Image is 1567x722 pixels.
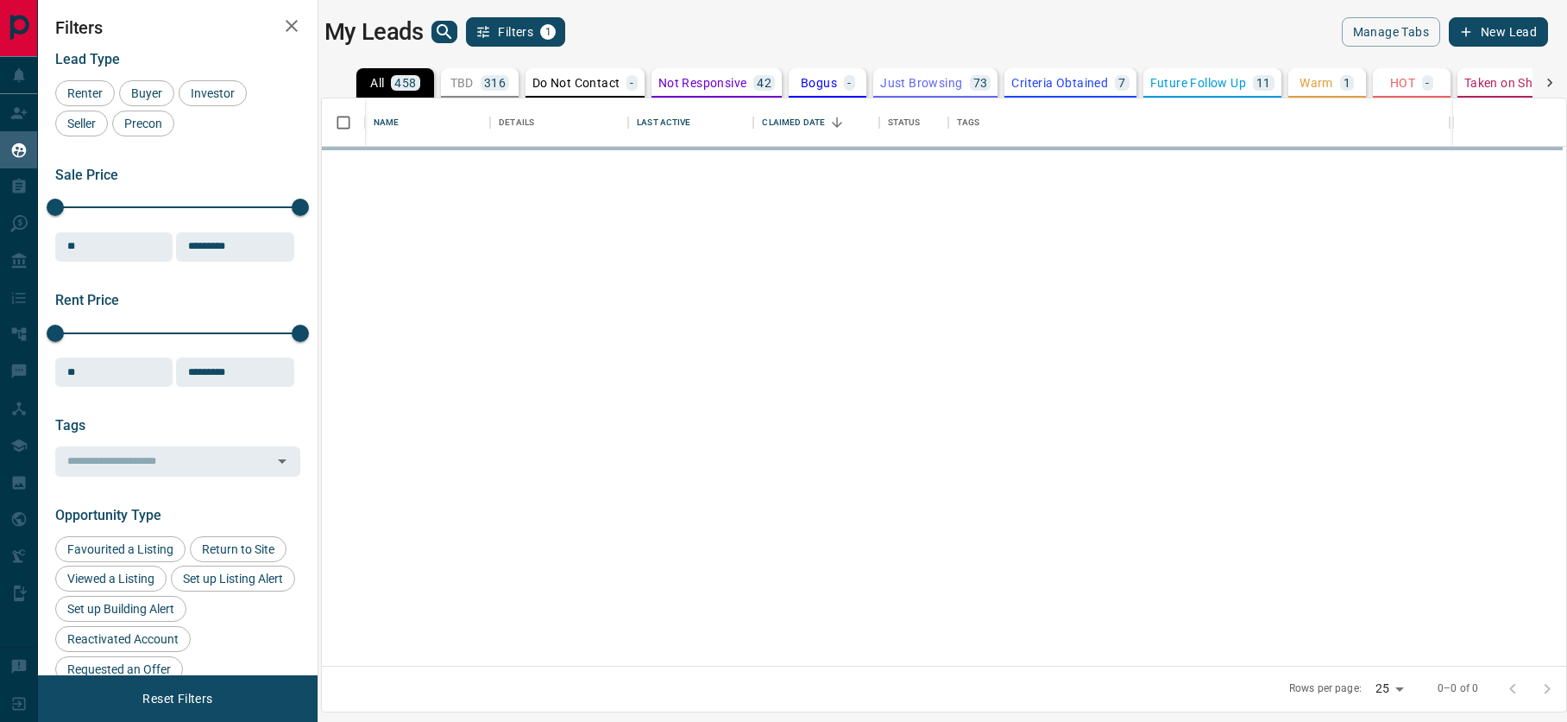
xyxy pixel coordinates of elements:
[177,572,289,586] span: Set up Listing Alert
[55,111,108,136] div: Seller
[948,98,1450,147] div: Tags
[490,98,628,147] div: Details
[757,77,771,89] p: 42
[825,111,849,135] button: Sort
[270,449,294,473] button: Open
[112,111,174,136] div: Precon
[55,17,300,38] h2: Filters
[1369,676,1410,701] div: 25
[1390,77,1415,89] p: HOT
[61,662,177,676] span: Requested an Offer
[1344,77,1350,89] p: 1
[196,542,280,556] span: Return to Site
[394,77,416,89] p: 458
[61,542,179,556] span: Favourited a Listing
[880,77,962,89] p: Just Browsing
[185,86,241,100] span: Investor
[61,602,180,616] span: Set up Building Alert
[1256,77,1271,89] p: 11
[118,117,168,130] span: Precon
[61,632,185,646] span: Reactivated Account
[658,77,747,89] p: Not Responsive
[466,17,565,47] button: Filters1
[119,80,174,106] div: Buyer
[637,98,690,147] div: Last Active
[450,77,474,89] p: TBD
[532,77,620,89] p: Do Not Contact
[628,98,753,147] div: Last Active
[55,417,85,434] span: Tags
[1342,17,1440,47] button: Manage Tabs
[55,566,167,592] div: Viewed a Listing
[1425,77,1429,89] p: -
[879,98,948,147] div: Status
[125,86,168,100] span: Buyer
[1449,17,1548,47] button: New Lead
[61,572,160,586] span: Viewed a Listing
[61,117,102,130] span: Seller
[1300,77,1333,89] p: Warm
[171,566,295,592] div: Set up Listing Alert
[973,77,988,89] p: 73
[542,26,554,38] span: 1
[55,626,191,652] div: Reactivated Account
[55,51,120,67] span: Lead Type
[190,536,286,562] div: Return to Site
[1438,681,1478,696] p: 0–0 of 0
[55,596,186,622] div: Set up Building Alert
[484,77,506,89] p: 316
[499,98,534,147] div: Details
[630,77,633,89] p: -
[55,536,186,562] div: Favourited a Listing
[365,98,490,147] div: Name
[431,21,457,43] button: search button
[55,80,115,106] div: Renter
[1289,681,1362,696] p: Rows per page:
[1118,77,1125,89] p: 7
[374,98,400,147] div: Name
[801,77,837,89] p: Bogus
[55,167,118,183] span: Sale Price
[55,292,119,308] span: Rent Price
[888,98,921,147] div: Status
[762,98,825,147] div: Claimed Date
[957,98,980,147] div: Tags
[370,77,384,89] p: All
[753,98,878,147] div: Claimed Date
[61,86,109,100] span: Renter
[847,77,851,89] p: -
[1150,77,1246,89] p: Future Follow Up
[55,507,161,523] span: Opportunity Type
[179,80,247,106] div: Investor
[1011,77,1108,89] p: Criteria Obtained
[324,18,424,46] h1: My Leads
[131,684,223,713] button: Reset Filters
[55,656,183,682] div: Requested an Offer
